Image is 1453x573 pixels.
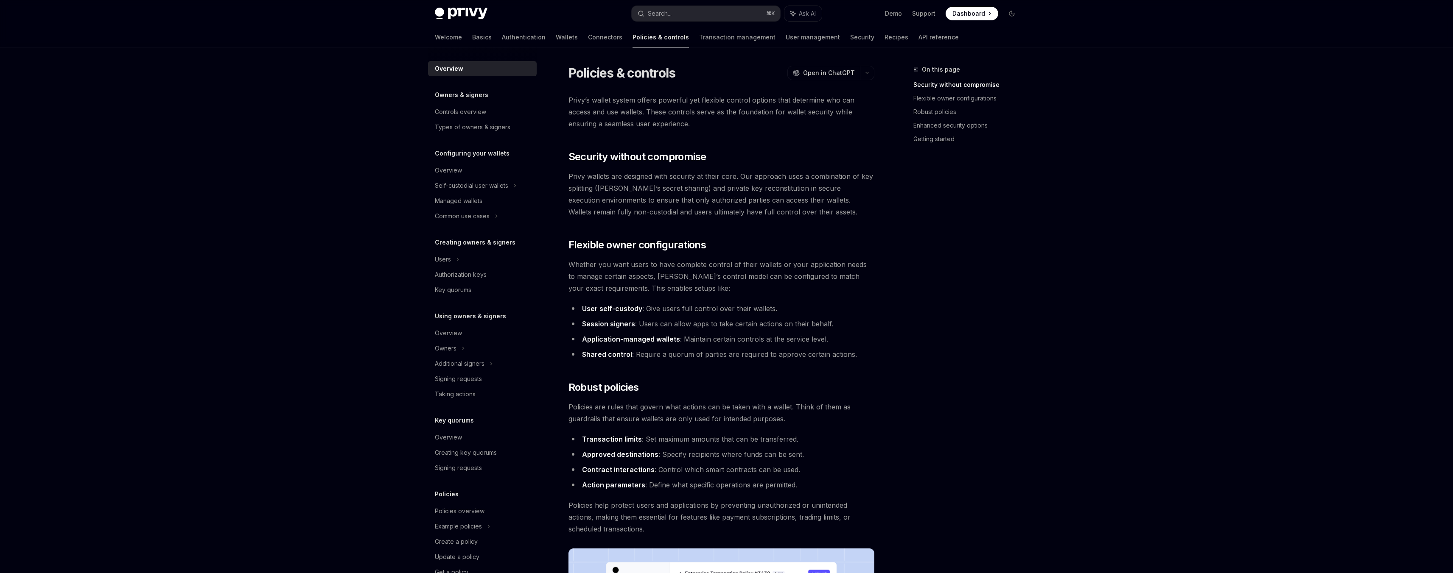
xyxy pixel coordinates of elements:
[766,10,775,17] span: ⌘ K
[428,445,537,460] a: Creating key quorums
[435,506,484,516] div: Policies overview
[435,165,462,175] div: Overview
[428,325,537,341] a: Overview
[435,537,478,547] div: Create a policy
[913,132,1025,146] a: Getting started
[568,318,874,330] li: : Users can allow apps to take certain actions on their behalf.
[435,552,479,562] div: Update a policy
[568,170,874,218] span: Privy wallets are designed with security at their core. Our approach uses a combination of key sp...
[502,27,546,47] a: Authentication
[582,481,645,489] strong: Action parameters
[803,69,855,77] span: Open in ChatGPT
[568,94,874,130] span: Privy’s wallet system offers powerful yet flexible control options that determine who can access ...
[472,27,492,47] a: Basics
[912,9,935,18] a: Support
[435,148,510,159] h5: Configuring your wallets
[568,448,874,460] li: : Specify recipients where funds can be sent.
[885,27,908,47] a: Recipes
[435,311,506,321] h5: Using owners & signers
[850,27,874,47] a: Security
[568,333,874,345] li: : Maintain certain controls at the service level.
[582,465,655,474] strong: Contract interactions
[435,122,510,132] div: Types of owners & signers
[568,401,874,425] span: Policies are rules that govern what actions can be taken with a wallet. Think of them as guardrai...
[556,27,578,47] a: Wallets
[568,348,874,360] li: : Require a quorum of parties are required to approve certain actions.
[568,499,874,535] span: Policies help protect users and applications by preventing unauthorized or unintended actions, ma...
[428,387,537,402] a: Taking actions
[568,479,874,491] li: : Define what specific operations are permitted.
[435,448,497,458] div: Creating key quorums
[913,78,1025,92] a: Security without compromise
[435,196,482,206] div: Managed wallets
[435,90,488,100] h5: Owners & signers
[568,433,874,445] li: : Set maximum amounts that can be transferred.
[435,374,482,384] div: Signing requests
[568,381,639,394] span: Robust policies
[435,237,515,248] h5: Creating owners & signers
[435,27,462,47] a: Welcome
[435,211,490,221] div: Common use cases
[428,163,537,178] a: Overview
[428,282,537,298] a: Key quorums
[885,9,902,18] a: Demo
[428,104,537,120] a: Controls overview
[699,27,775,47] a: Transaction management
[1005,7,1019,20] button: Toggle dark mode
[568,238,706,252] span: Flexible owner configurations
[913,92,1025,105] a: Flexible owner configurations
[428,430,537,445] a: Overview
[786,27,840,47] a: User management
[582,350,632,359] strong: Shared control
[568,150,706,164] span: Security without compromise
[435,64,463,74] div: Overview
[428,503,537,519] a: Policies overview
[913,119,1025,132] a: Enhanced security options
[435,328,462,338] div: Overview
[588,27,622,47] a: Connectors
[568,464,874,476] li: : Control which smart contracts can be used.
[568,65,676,81] h1: Policies & controls
[428,267,537,282] a: Authorization keys
[435,415,474,426] h5: Key quorums
[582,320,635,328] strong: Session signers
[435,285,471,295] div: Key quorums
[787,66,860,80] button: Open in ChatGPT
[435,8,487,19] img: dark logo
[435,432,462,442] div: Overview
[913,105,1025,119] a: Robust policies
[922,64,960,75] span: On this page
[633,27,689,47] a: Policies & controls
[632,6,780,21] button: Search...⌘K
[918,27,959,47] a: API reference
[435,463,482,473] div: Signing requests
[428,371,537,387] a: Signing requests
[435,254,451,264] div: Users
[582,304,642,313] strong: User self-custody
[582,435,642,443] strong: Transaction limits
[428,193,537,209] a: Managed wallets
[428,61,537,76] a: Overview
[428,534,537,549] a: Create a policy
[435,343,456,353] div: Owners
[435,270,487,280] div: Authorization keys
[648,8,672,19] div: Search...
[428,120,537,135] a: Types of owners & signers
[435,489,459,499] h5: Policies
[952,9,985,18] span: Dashboard
[435,181,508,191] div: Self-custodial user wallets
[435,389,476,399] div: Taking actions
[784,6,822,21] button: Ask AI
[568,303,874,314] li: : Give users full control over their wallets.
[582,335,680,343] strong: Application-managed wallets
[435,521,482,531] div: Example policies
[799,9,816,18] span: Ask AI
[435,359,484,369] div: Additional signers
[428,460,537,476] a: Signing requests
[428,549,537,565] a: Update a policy
[568,259,874,294] span: Whether you want users to have complete control of their wallets or your application needs to man...
[435,107,486,117] div: Controls overview
[582,450,658,459] strong: Approved destinations
[946,7,998,20] a: Dashboard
